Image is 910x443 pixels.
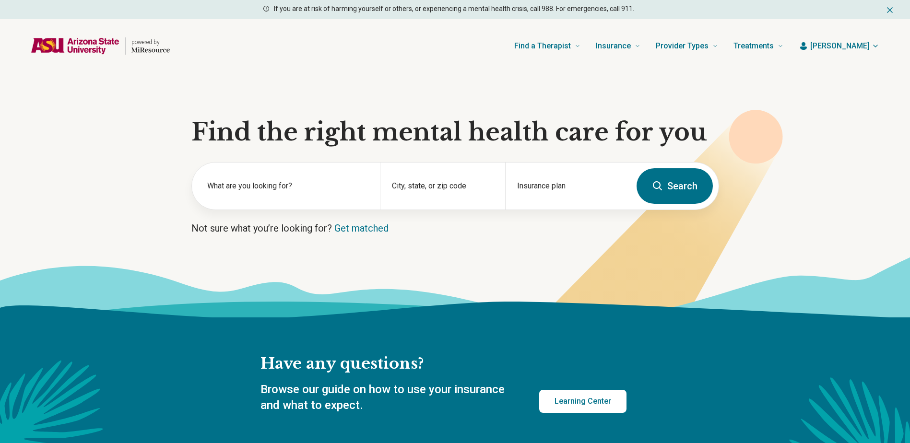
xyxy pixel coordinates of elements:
h1: Find the right mental health care for you [191,118,719,147]
button: Dismiss [885,4,895,15]
h2: Have any questions? [260,354,626,374]
p: Not sure what you’re looking for? [191,221,719,235]
span: Find a Therapist [514,39,571,53]
span: Insurance [596,39,631,53]
a: Find a Therapist [514,27,580,65]
p: If you are at risk of harming yourself or others, or experiencing a mental health crisis, call 98... [274,4,634,14]
span: Provider Types [656,39,709,53]
a: Treatments [733,27,783,65]
a: Provider Types [656,27,718,65]
button: Search [637,168,713,204]
p: Browse our guide on how to use your insurance and what to expect. [260,382,516,414]
a: Get matched [334,222,389,234]
label: What are you looking for? [207,180,368,192]
p: powered by [131,38,170,46]
span: Treatments [733,39,774,53]
a: Learning Center [539,390,626,413]
button: [PERSON_NAME] [799,40,879,52]
a: Home page [31,31,170,61]
a: Insurance [596,27,640,65]
span: [PERSON_NAME] [810,40,870,52]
